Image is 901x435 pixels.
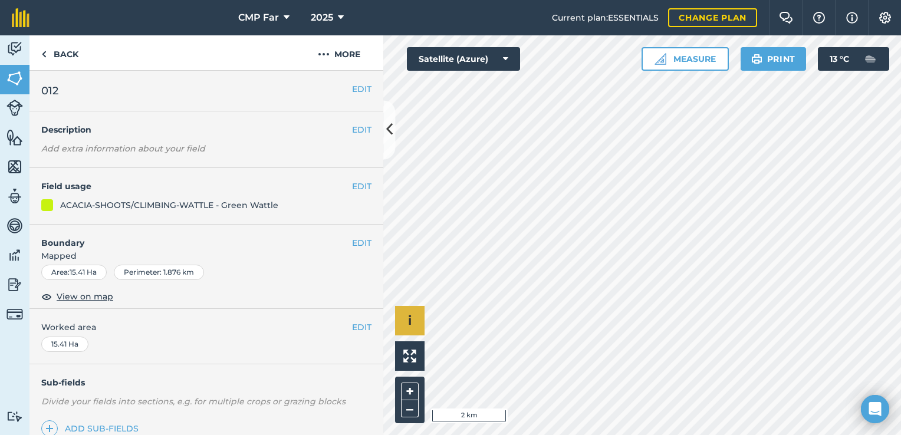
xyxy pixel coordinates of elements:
span: 012 [41,83,58,99]
img: svg+xml;base64,PHN2ZyB4bWxucz0iaHR0cDovL3d3dy53My5vcmcvMjAwMC9zdmciIHdpZHRoPSIxNyIgaGVpZ2h0PSIxNy... [846,11,858,25]
img: Two speech bubbles overlapping with the left bubble in the forefront [779,12,793,24]
button: EDIT [352,321,371,334]
button: Measure [642,47,729,71]
button: EDIT [352,180,371,193]
h4: Sub-fields [29,376,383,389]
a: Change plan [668,8,757,27]
span: i [408,313,412,328]
img: Four arrows, one pointing top left, one top right, one bottom right and the last bottom left [403,350,416,362]
button: Satellite (Azure) [407,47,520,71]
img: svg+xml;base64,PHN2ZyB4bWxucz0iaHR0cDovL3d3dy53My5vcmcvMjAwMC9zdmciIHdpZHRoPSI5IiBoZWlnaHQ9IjI0Ii... [41,47,47,61]
button: EDIT [352,123,371,136]
span: Current plan : ESSENTIALS [552,11,659,24]
img: svg+xml;base64,PHN2ZyB4bWxucz0iaHR0cDovL3d3dy53My5vcmcvMjAwMC9zdmciIHdpZHRoPSI1NiIgaGVpZ2h0PSI2MC... [6,158,23,176]
img: fieldmargin Logo [12,8,29,27]
button: EDIT [352,236,371,249]
a: Back [29,35,90,70]
img: svg+xml;base64,PD94bWwgdmVyc2lvbj0iMS4wIiBlbmNvZGluZz0idXRmLTgiPz4KPCEtLSBHZW5lcmF0b3I6IEFkb2JlIE... [6,411,23,422]
img: A question mark icon [812,12,826,24]
button: Print [741,47,807,71]
span: View on map [57,290,113,303]
h4: Description [41,123,371,136]
div: ACACIA-SHOOTS/CLIMBING-WATTLE - Green Wattle [60,199,278,212]
img: Ruler icon [655,53,666,65]
img: svg+xml;base64,PHN2ZyB4bWxucz0iaHR0cDovL3d3dy53My5vcmcvMjAwMC9zdmciIHdpZHRoPSIyMCIgaGVpZ2h0PSIyNC... [318,47,330,61]
span: Worked area [41,321,371,334]
img: svg+xml;base64,PD94bWwgdmVyc2lvbj0iMS4wIiBlbmNvZGluZz0idXRmLTgiPz4KPCEtLSBHZW5lcmF0b3I6IEFkb2JlIE... [859,47,882,71]
button: – [401,400,419,417]
em: Add extra information about your field [41,143,205,154]
img: svg+xml;base64,PHN2ZyB4bWxucz0iaHR0cDovL3d3dy53My5vcmcvMjAwMC9zdmciIHdpZHRoPSIxOCIgaGVpZ2h0PSIyNC... [41,289,52,304]
span: CMP Far [238,11,279,25]
img: svg+xml;base64,PD94bWwgdmVyc2lvbj0iMS4wIiBlbmNvZGluZz0idXRmLTgiPz4KPCEtLSBHZW5lcmF0b3I6IEFkb2JlIE... [6,100,23,116]
span: Mapped [29,249,383,262]
img: svg+xml;base64,PHN2ZyB4bWxucz0iaHR0cDovL3d3dy53My5vcmcvMjAwMC9zdmciIHdpZHRoPSI1NiIgaGVpZ2h0PSI2MC... [6,128,23,146]
img: svg+xml;base64,PD94bWwgdmVyc2lvbj0iMS4wIiBlbmNvZGluZz0idXRmLTgiPz4KPCEtLSBHZW5lcmF0b3I6IEFkb2JlIE... [6,217,23,235]
div: Area : 15.41 Ha [41,265,107,280]
button: More [295,35,383,70]
div: Open Intercom Messenger [861,395,889,423]
h4: Boundary [29,225,352,249]
button: EDIT [352,83,371,95]
em: Divide your fields into sections, e.g. for multiple crops or grazing blocks [41,396,346,407]
img: A cog icon [878,12,892,24]
div: 15.41 Ha [41,337,88,352]
img: svg+xml;base64,PD94bWwgdmVyc2lvbj0iMS4wIiBlbmNvZGluZz0idXRmLTgiPz4KPCEtLSBHZW5lcmF0b3I6IEFkb2JlIE... [6,40,23,58]
img: svg+xml;base64,PD94bWwgdmVyc2lvbj0iMS4wIiBlbmNvZGluZz0idXRmLTgiPz4KPCEtLSBHZW5lcmF0b3I6IEFkb2JlIE... [6,187,23,205]
img: svg+xml;base64,PHN2ZyB4bWxucz0iaHR0cDovL3d3dy53My5vcmcvMjAwMC9zdmciIHdpZHRoPSIxOSIgaGVpZ2h0PSIyNC... [751,52,762,66]
button: i [395,306,425,335]
h4: Field usage [41,180,352,193]
img: svg+xml;base64,PD94bWwgdmVyc2lvbj0iMS4wIiBlbmNvZGluZz0idXRmLTgiPz4KPCEtLSBHZW5lcmF0b3I6IEFkb2JlIE... [6,306,23,322]
span: 13 ° C [830,47,849,71]
span: 2025 [311,11,333,25]
div: Perimeter : 1.876 km [114,265,204,280]
img: svg+xml;base64,PHN2ZyB4bWxucz0iaHR0cDovL3d3dy53My5vcmcvMjAwMC9zdmciIHdpZHRoPSI1NiIgaGVpZ2h0PSI2MC... [6,70,23,87]
img: svg+xml;base64,PD94bWwgdmVyc2lvbj0iMS4wIiBlbmNvZGluZz0idXRmLTgiPz4KPCEtLSBHZW5lcmF0b3I6IEFkb2JlIE... [6,276,23,294]
button: + [401,383,419,400]
button: View on map [41,289,113,304]
img: svg+xml;base64,PD94bWwgdmVyc2lvbj0iMS4wIiBlbmNvZGluZz0idXRmLTgiPz4KPCEtLSBHZW5lcmF0b3I6IEFkb2JlIE... [6,246,23,264]
button: 13 °C [818,47,889,71]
